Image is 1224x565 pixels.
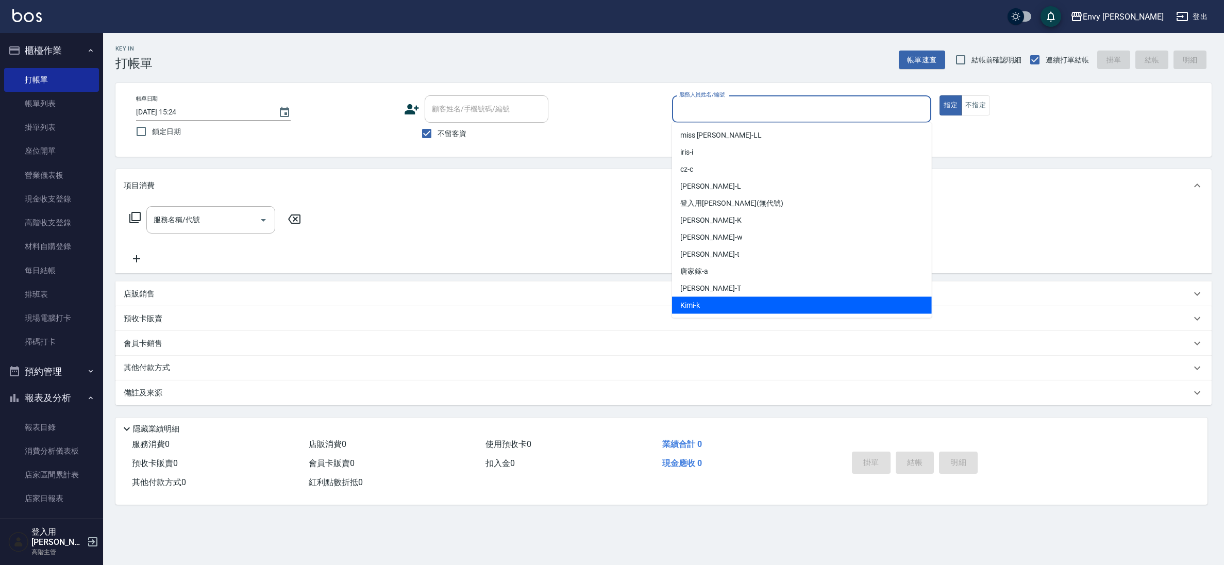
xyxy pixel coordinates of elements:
[124,289,155,300] p: 店販銷售
[115,45,153,52] h2: Key In
[680,266,708,277] span: 唐家鎵 -a
[662,439,702,449] span: 業績合計 0
[4,163,99,187] a: 營業儀表板
[4,115,99,139] a: 掛單列表
[115,380,1212,405] div: 備註及來源
[115,331,1212,356] div: 會員卡銷售
[4,37,99,64] button: 櫃檯作業
[115,56,153,71] h3: 打帳單
[680,198,783,209] span: 登入用[PERSON_NAME] (無代號)
[132,477,186,487] span: 其他付款方式 0
[115,169,1212,202] div: 項目消費
[4,282,99,306] a: 排班表
[4,385,99,411] button: 報表及分析
[4,463,99,487] a: 店家區間累計表
[8,531,29,552] img: Person
[4,416,99,439] a: 報表目錄
[680,249,740,260] span: [PERSON_NAME] -t
[309,477,363,487] span: 紅利點數折抵 0
[4,330,99,354] a: 掃碼打卡
[680,300,700,311] span: Kimi -k
[680,130,762,141] span: miss [PERSON_NAME] -LL
[679,91,725,98] label: 服務人員姓名/編號
[124,362,175,374] p: 其他付款方式
[133,424,179,435] p: 隱藏業績明細
[4,211,99,235] a: 高階收支登錄
[961,95,990,115] button: 不指定
[4,487,99,510] a: 店家日報表
[309,439,346,449] span: 店販消費 0
[136,95,158,103] label: 帳單日期
[4,439,99,463] a: 消費分析儀表板
[1066,6,1168,27] button: Envy [PERSON_NAME]
[124,388,162,398] p: 備註及來源
[680,147,693,158] span: iris -i
[899,51,945,70] button: 帳單速查
[115,306,1212,331] div: 預收卡販賣
[940,95,962,115] button: 指定
[680,283,741,294] span: [PERSON_NAME] -T
[680,164,693,175] span: cz -c
[272,100,297,125] button: Choose date, selected date is 2025-08-13
[31,527,84,547] h5: 登入用[PERSON_NAME]
[124,313,162,324] p: 預收卡販賣
[4,92,99,115] a: 帳單列表
[1046,55,1089,65] span: 連續打單結帳
[132,458,178,468] span: 預收卡販賣 0
[309,458,355,468] span: 會員卡販賣 0
[680,181,741,192] span: [PERSON_NAME] -L
[115,356,1212,380] div: 其他付款方式
[485,458,515,468] span: 扣入金 0
[255,212,272,228] button: Open
[438,128,466,139] span: 不留客資
[4,358,99,385] button: 預約管理
[4,68,99,92] a: 打帳單
[4,187,99,211] a: 現金收支登錄
[971,55,1022,65] span: 結帳前確認明細
[680,215,742,226] span: [PERSON_NAME] -K
[115,281,1212,306] div: 店販銷售
[4,235,99,258] a: 材料自購登錄
[4,306,99,330] a: 現場電腦打卡
[485,439,531,449] span: 使用預收卡 0
[662,458,702,468] span: 現金應收 0
[4,259,99,282] a: 每日結帳
[1172,7,1212,26] button: 登出
[4,511,99,535] a: 店家排行榜
[12,9,42,22] img: Logo
[124,180,155,191] p: 項目消費
[152,126,181,137] span: 鎖定日期
[132,439,170,449] span: 服務消費 0
[136,104,268,121] input: YYYY/MM/DD hh:mm
[124,338,162,349] p: 會員卡銷售
[31,547,84,557] p: 高階主管
[1041,6,1061,27] button: save
[4,139,99,163] a: 座位開單
[1083,10,1164,23] div: Envy [PERSON_NAME]
[680,232,743,243] span: [PERSON_NAME] -w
